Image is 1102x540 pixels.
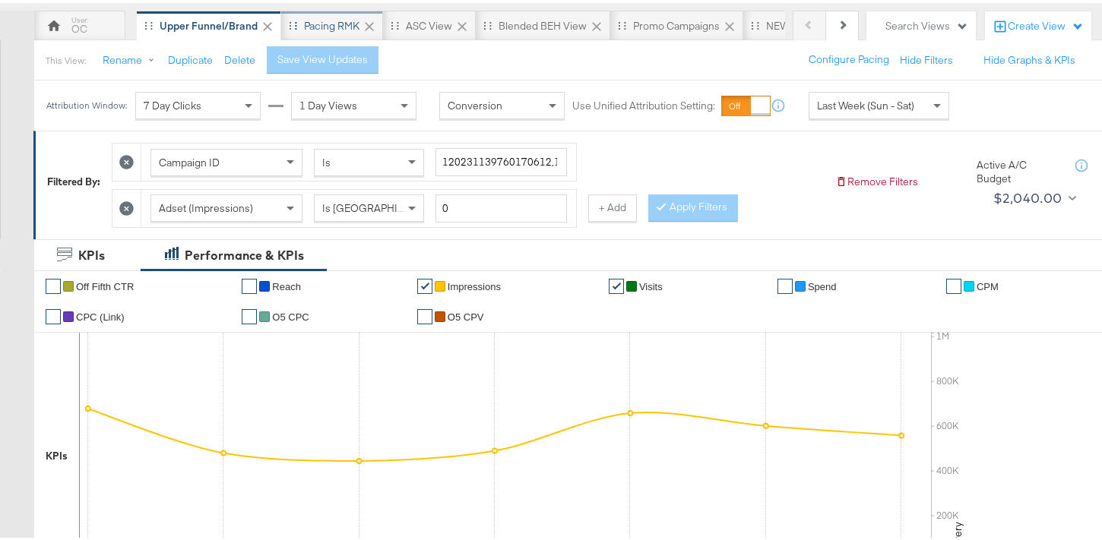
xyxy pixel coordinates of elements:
div: Drag to reorder tab [751,18,759,27]
input: Enter a search term [435,145,567,173]
button: + Add [588,191,637,219]
div: $2,040.00 [993,184,1062,207]
div: Performance & KPIs [185,244,304,261]
a: ✔ [46,276,61,291]
div: Create View [1008,16,1084,31]
div: Attribution Window: [46,97,128,108]
span: Is [322,153,331,166]
div: Search Views [885,16,968,30]
div: Upper Funnel/Brand [160,16,258,30]
div: OC [71,19,87,33]
a: ✔ [609,276,624,291]
span: Off Fifth CTR [76,278,134,289]
label: Use Unified Attribution Setting: [572,96,715,110]
button: Remove Filters [835,172,918,186]
div: Filtered By: [47,172,100,186]
span: O5 CPV [448,308,484,320]
div: KPIs [78,244,105,261]
div: ASC View [406,16,452,30]
button: Duplicate [168,50,213,65]
div: Drag to reorder tab [144,18,153,27]
div: Pacing RMK [304,16,359,30]
a: ✔ [242,276,257,291]
a: ✔ [242,306,257,321]
div: KPIs [46,446,68,460]
a: ✔ [417,306,432,321]
button: Configure Pacing [798,43,900,71]
a: ✔ [417,276,432,291]
div: Blended BEH View [499,16,587,30]
div: Drag to reorder tab [483,18,492,27]
button: $2,040.00 [987,183,1079,207]
span: Visits [639,278,663,289]
span: Last Week (Sun - Sat) [817,96,914,109]
button: Rename [92,44,171,71]
div: Drag to reorder tab [289,18,297,27]
span: CPC (Link) [76,308,125,320]
div: Promo Campaigns [633,16,720,30]
div: This View: [46,52,86,64]
span: 7 Day Clicks [144,96,201,109]
button: Delete [224,50,255,65]
span: Conversion [448,96,502,109]
input: Enter a number [435,191,567,219]
div: NEW O5 Weekly Report [766,16,877,30]
div: Drag to reorder tab [391,18,399,27]
span: Spend [808,278,837,289]
span: Reach [272,278,301,289]
span: Impressions [448,278,501,289]
div: Active A/C Budget [977,155,1060,183]
span: CPM [977,278,999,289]
a: ✔ [777,276,793,291]
button: Hide Filters [900,50,953,65]
span: Adset (Impressions) [159,198,253,212]
div: Drag to reorder tab [618,18,626,27]
a: ✔ [46,306,61,321]
span: O5 CPC [272,308,309,320]
span: Campaign ID [159,153,220,166]
button: Hide Graphs & KPIs [983,50,1075,65]
span: Is [GEOGRAPHIC_DATA] [322,198,439,212]
span: 1 Day Views [299,96,357,109]
a: ✔ [946,276,961,291]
